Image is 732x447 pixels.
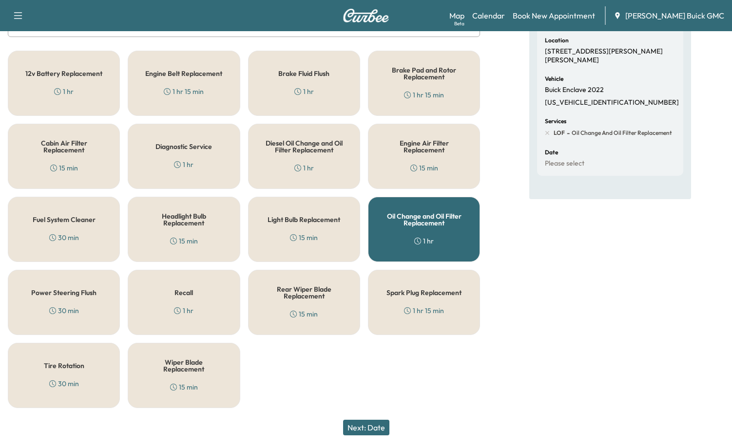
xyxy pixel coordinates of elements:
h5: Power Steering Flush [31,289,96,296]
h6: Location [545,37,569,43]
a: Calendar [472,10,505,21]
span: [PERSON_NAME] Buick GMC [625,10,724,21]
h5: Wiper Blade Replacement [144,359,224,372]
div: 15 min [170,382,198,392]
div: 1 hr 15 min [164,87,204,96]
h5: Cabin Air Filter Replacement [24,140,104,153]
div: 15 min [290,309,318,319]
h5: Diesel Oil Change and Oil Filter Replacement [264,140,344,153]
div: 1 hr [414,236,434,246]
div: 30 min [49,233,79,242]
h5: Fuel System Cleaner [33,216,96,223]
h5: Brake Fluid Flush [278,70,329,77]
div: 15 min [290,233,318,242]
div: 15 min [410,163,438,173]
div: 30 min [49,379,79,389]
div: 30 min [49,306,79,316]
h6: Vehicle [545,76,563,82]
h5: Engine Air Filter Replacement [384,140,464,153]
h5: Recall [174,289,193,296]
div: 1 hr [174,306,193,316]
div: 1 hr [294,87,314,96]
h5: Oil Change and Oil Filter Replacement [384,213,464,226]
p: [STREET_ADDRESS][PERSON_NAME][PERSON_NAME] [545,47,675,64]
h5: Diagnostic Service [155,143,212,150]
div: 1 hr [174,160,193,169]
div: 15 min [170,236,198,246]
h5: Engine Belt Replacement [145,70,222,77]
div: 1 hr 15 min [404,90,444,100]
h6: Date [545,149,558,155]
h5: Rear Wiper Blade Replacement [264,286,344,299]
p: Please select [545,159,584,168]
span: - [565,128,570,138]
a: MapBeta [449,10,464,21]
p: [US_VEHICLE_IDENTIFICATION_NUMBER] [545,98,679,107]
h5: Tire Rotation [44,362,84,369]
span: LOF [554,129,565,137]
div: Beta [454,20,464,27]
h5: Headlight Bulb Replacement [144,213,224,226]
div: 15 min [50,163,78,173]
h5: Brake Pad and Rotor Replacement [384,67,464,80]
h5: 12v Battery Replacement [25,70,102,77]
a: Book New Appointment [513,10,595,21]
img: Curbee Logo [343,9,389,22]
div: 1 hr [54,87,74,96]
h6: Services [545,118,566,124]
div: 1 hr [294,163,314,173]
div: 1 hr 15 min [404,306,444,316]
span: Oil Change and Oil Filter Replacement [570,129,672,137]
button: Next: Date [343,420,389,435]
h5: Spark Plug Replacement [386,289,462,296]
h5: Light Bulb Replacement [268,216,340,223]
p: Buick Enclave 2022 [545,86,604,94]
